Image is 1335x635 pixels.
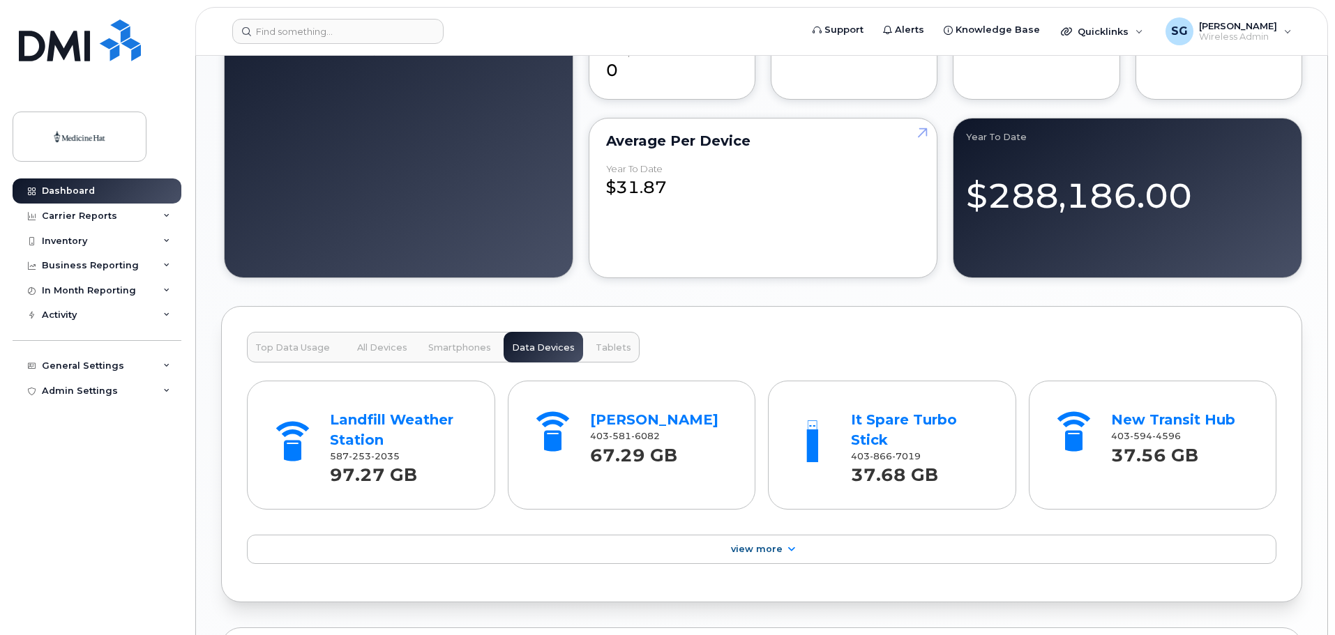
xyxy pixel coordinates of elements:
[606,47,738,83] div: 0
[824,23,863,37] span: Support
[330,457,417,485] strong: 97.27 GB
[590,437,677,466] strong: 67.29 GB
[255,342,330,353] span: Top Data Usage
[606,164,921,200] div: $31.87
[371,451,400,461] span: 2035
[587,332,640,362] button: Tablets
[1111,437,1198,466] strong: 37.56 GB
[1199,31,1277,43] span: Wireless Admin
[596,342,631,353] span: Tablets
[420,332,499,362] button: Smartphones
[357,342,407,353] span: All Devices
[631,431,660,441] span: 6082
[247,535,1276,564] a: View More
[606,164,663,174] div: Year to Date
[851,411,957,448] a: It Spare Turbo Stick
[330,411,453,448] a: Landfill Weather Station
[870,451,892,461] span: 866
[803,16,873,44] a: Support
[851,457,938,485] strong: 37.68 GB
[606,135,921,146] div: Average per Device
[428,342,491,353] span: Smartphones
[851,451,921,461] span: 403
[1051,17,1153,45] div: Quicklinks
[1111,431,1181,441] span: 403
[731,544,783,554] span: View More
[1156,17,1302,45] div: Stephan Grondin
[349,332,416,362] button: All Devices
[966,131,1289,142] div: Year to Date
[1199,20,1277,31] span: [PERSON_NAME]
[1130,431,1152,441] span: 594
[606,47,656,57] div: completed
[895,23,924,37] span: Alerts
[892,451,921,461] span: 7019
[232,19,444,44] input: Find something...
[934,16,1050,44] a: Knowledge Base
[966,160,1289,220] div: $288,186.00
[1111,411,1235,428] a: New Transit Hub
[590,411,718,428] a: [PERSON_NAME]
[247,332,338,362] button: Top Data Usage
[330,451,400,461] span: 587
[873,16,934,44] a: Alerts
[349,451,371,461] span: 253
[609,431,631,441] span: 581
[1171,23,1188,40] span: SG
[1152,431,1181,441] span: 4596
[1078,26,1129,37] span: Quicklinks
[956,23,1040,37] span: Knowledge Base
[590,431,660,441] span: 403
